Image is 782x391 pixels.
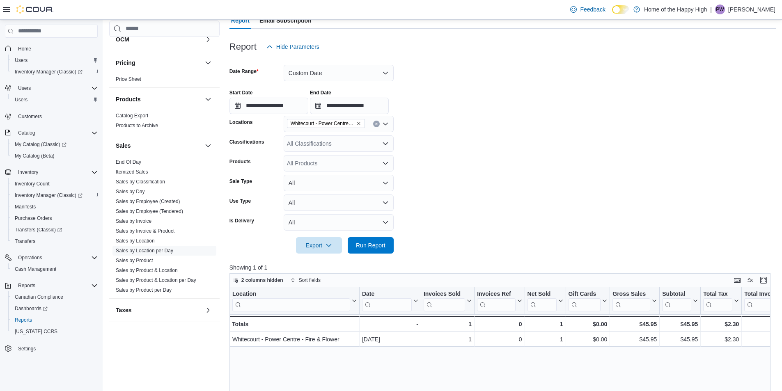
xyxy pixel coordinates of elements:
span: My Catalog (Beta) [15,153,55,159]
button: Products [116,95,202,103]
div: 0 [477,334,522,344]
a: Settings [15,344,39,354]
span: Inventory Count [11,179,98,189]
label: Sale Type [229,178,252,185]
span: Dashboards [11,304,98,313]
input: Press the down key to open a popover containing a calendar. [229,98,308,114]
span: Canadian Compliance [11,292,98,302]
span: Transfers (Classic) [15,226,62,233]
button: Display options [745,275,755,285]
p: | [710,5,712,14]
label: Use Type [229,198,251,204]
button: Users [2,82,101,94]
a: My Catalog (Classic) [11,139,70,149]
span: Sort fields [299,277,321,284]
span: Settings [18,345,36,352]
button: Taxes [203,305,213,315]
span: Users [15,96,28,103]
div: Total Tax [703,290,732,298]
p: Home of the Happy High [644,5,707,14]
a: Sales by Invoice [116,218,151,224]
a: Sales by Product [116,258,153,263]
span: Inventory Manager (Classic) [15,69,83,75]
span: Purchase Orders [11,213,98,223]
button: Total Tax [703,290,739,311]
a: Sales by Invoice & Product [116,228,174,234]
a: Customers [15,112,45,121]
button: Reports [15,281,39,290]
div: Total Tax [703,290,732,311]
span: Cash Management [11,264,98,274]
div: 1 [527,319,563,329]
button: Custom Date [284,65,394,81]
a: Users [11,55,31,65]
a: Transfers [11,236,39,246]
div: Net Sold [527,290,556,311]
a: Inventory Manager (Classic) [8,66,101,78]
button: Date [362,290,418,311]
div: 0 [477,319,522,329]
span: Home [15,43,98,54]
a: My Catalog (Classic) [8,139,101,150]
button: Catalog [15,128,38,138]
button: Inventory Count [8,178,101,190]
button: Reports [2,280,101,291]
button: Transfers [8,236,101,247]
button: Inventory [2,167,101,178]
span: Transfers [15,238,35,245]
button: Inventory [15,167,41,177]
span: Email Subscription [259,12,312,29]
button: Purchase Orders [8,213,101,224]
input: Press the down key to open a popover containing a calendar. [310,98,389,114]
a: Inventory Manager (Classic) [11,190,86,200]
a: Sales by Employee (Tendered) [116,208,183,214]
span: My Catalog (Classic) [15,141,67,148]
div: Invoices Ref [477,290,515,311]
span: 2 columns hidden [241,277,283,284]
button: My Catalog (Beta) [8,150,101,162]
div: 1 [527,334,563,344]
span: Price Sheet [116,76,141,82]
a: Products to Archive [116,123,158,128]
div: Gross Sales [612,290,650,298]
a: Manifests [11,202,39,212]
h3: Sales [116,142,131,150]
span: End Of Day [116,159,141,165]
a: Inventory Count [11,179,53,189]
button: Open list of options [382,140,389,147]
button: Invoices Ref [477,290,522,311]
button: Users [8,55,101,66]
button: Open list of options [382,121,389,127]
a: Canadian Compliance [11,292,67,302]
h3: Products [116,95,141,103]
a: Sales by Classification [116,179,165,185]
span: Dashboards [15,305,48,312]
span: Reports [15,281,98,290]
span: Whitecourt - Power Centre - Fire & Flower [291,119,355,128]
label: Locations [229,119,253,126]
span: [US_STATE] CCRS [15,328,57,335]
a: Dashboards [11,304,51,313]
button: Export [296,237,342,254]
div: $45.95 [612,334,657,344]
div: Sales [109,157,220,298]
div: Gift Card Sales [568,290,601,311]
button: 2 columns hidden [230,275,287,285]
span: Sales by Location per Day [116,247,173,254]
span: Catalog [18,130,35,136]
span: Settings [15,343,98,353]
h3: Pricing [116,59,135,67]
p: [PERSON_NAME] [728,5,775,14]
span: My Catalog (Classic) [11,139,98,149]
div: $0.00 [568,319,607,329]
span: Operations [18,254,42,261]
span: Sales by Product & Location [116,267,178,274]
div: Invoices Ref [477,290,515,298]
a: Transfers (Classic) [11,225,65,235]
div: Subtotal [662,290,691,298]
a: Purchase Orders [11,213,55,223]
button: Sort fields [287,275,324,285]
